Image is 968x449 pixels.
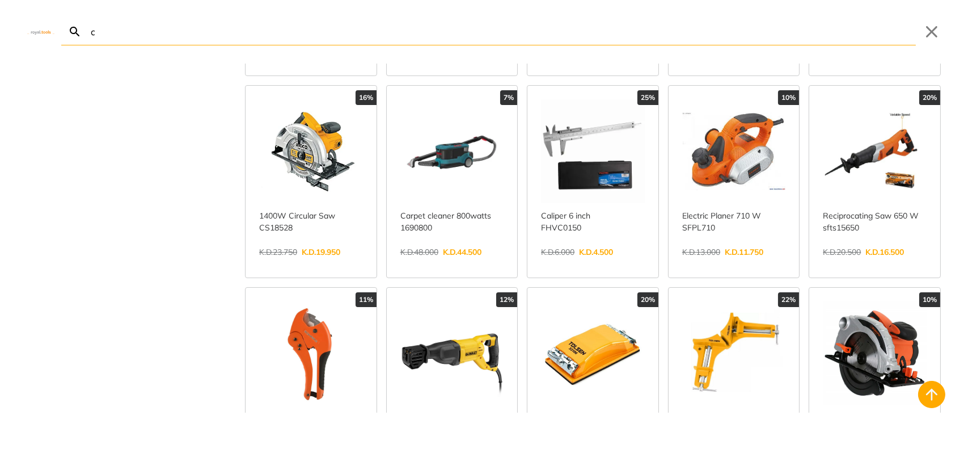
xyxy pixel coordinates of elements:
svg: Search [68,25,82,39]
div: 25% [637,90,658,105]
button: Back to top [918,381,945,408]
input: Search… [88,18,916,45]
img: Close [27,29,54,34]
button: Close [923,23,941,41]
div: 7% [500,90,517,105]
div: 10% [778,90,799,105]
div: 16% [356,90,377,105]
div: 11% [356,292,377,307]
svg: Back to top [923,385,941,404]
div: 20% [637,292,658,307]
div: 22% [778,292,799,307]
div: 12% [496,292,517,307]
div: 20% [919,90,940,105]
div: 10% [919,292,940,307]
